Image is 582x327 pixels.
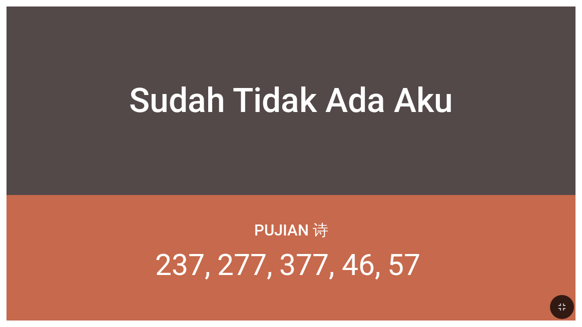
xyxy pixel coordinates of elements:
[155,247,211,282] li: 237
[342,247,381,282] li: 46
[217,247,273,282] li: 277
[279,247,335,282] li: 377
[129,80,453,120] div: Sudah Tidak Ada Aku
[254,220,328,241] p: Pujian 诗
[387,247,420,282] li: 57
